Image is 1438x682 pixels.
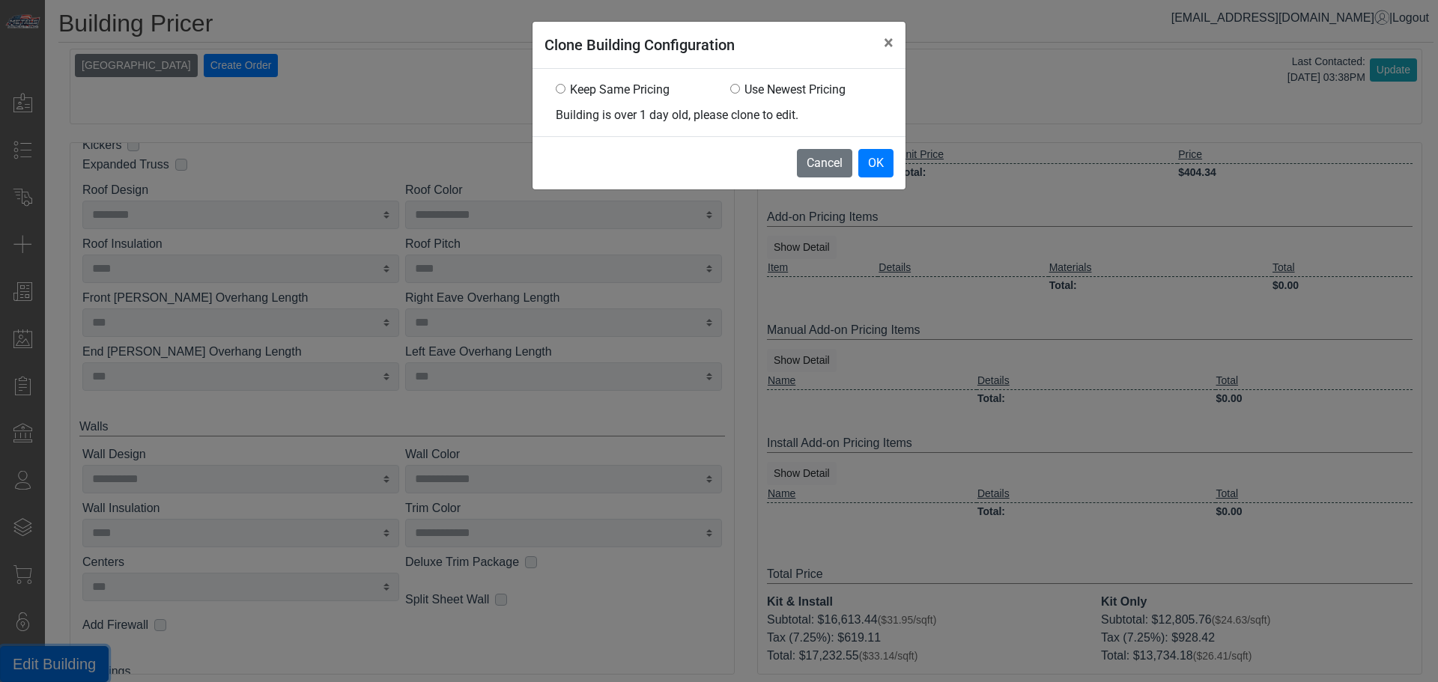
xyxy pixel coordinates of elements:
[556,106,882,124] div: Building is over 1 day old, please clone to edit.
[570,81,670,99] label: Keep Same Pricing
[858,149,894,177] button: OK
[744,81,846,99] label: Use Newest Pricing
[872,22,905,64] button: Close
[544,34,735,56] h5: Clone Building Configuration
[797,149,852,177] button: Cancel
